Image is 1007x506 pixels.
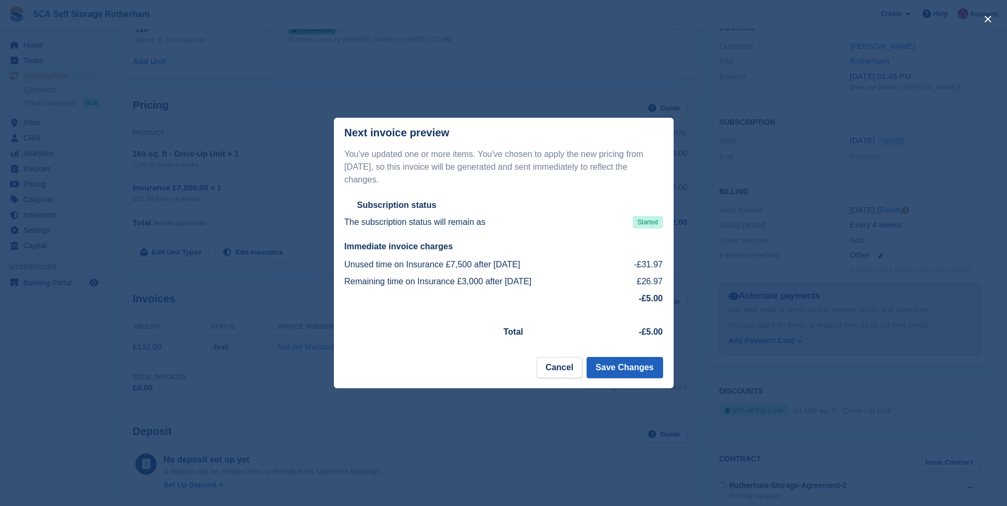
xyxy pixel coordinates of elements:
[345,241,663,252] h2: Immediate invoice charges
[979,11,996,28] button: close
[621,273,663,290] td: £26.97
[345,127,450,139] p: Next invoice preview
[621,256,663,273] td: -£31.97
[345,216,486,229] p: The subscription status will remain as
[587,357,662,378] button: Save Changes
[345,256,621,273] td: Unused time on Insurance £7,500 after [DATE]
[633,216,663,229] span: Started
[639,327,662,336] strong: -£5.00
[537,357,582,378] button: Cancel
[345,273,621,290] td: Remaining time on Insurance £3,000 after [DATE]
[639,294,662,303] strong: -£5.00
[357,200,436,211] h2: Subscription status
[504,327,523,336] strong: Total
[345,148,663,186] p: You've updated one or more items. You've chosen to apply the new pricing from [DATE], so this inv...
